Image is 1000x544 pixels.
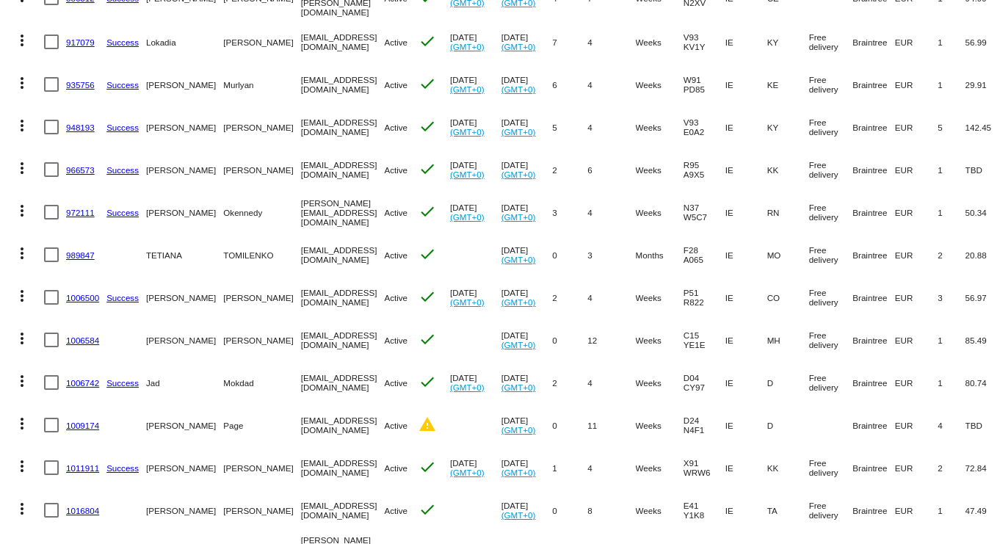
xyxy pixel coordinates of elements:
[767,148,809,191] mat-cell: KK
[384,336,407,345] span: Active
[684,63,725,106] mat-cell: W91 PD85
[767,361,809,404] mat-cell: D
[767,404,809,446] mat-cell: D
[301,63,385,106] mat-cell: [EMAIL_ADDRESS][DOMAIN_NAME]
[809,319,853,361] mat-cell: Free delivery
[384,421,407,430] span: Active
[636,361,684,404] mat-cell: Weeks
[301,191,385,233] mat-cell: [PERSON_NAME][EMAIL_ADDRESS][DOMAIN_NAME]
[106,463,139,473] a: Success
[223,404,300,446] mat-cell: Page
[895,276,938,319] mat-cell: EUR
[587,148,635,191] mat-cell: 6
[852,191,894,233] mat-cell: Braintree
[809,191,853,233] mat-cell: Free delivery
[146,361,223,404] mat-cell: Jad
[301,446,385,489] mat-cell: [EMAIL_ADDRESS][DOMAIN_NAME]
[725,276,767,319] mat-cell: IE
[146,404,223,446] mat-cell: [PERSON_NAME]
[66,463,99,473] a: 1011911
[809,361,853,404] mat-cell: Free delivery
[223,191,300,233] mat-cell: Okennedy
[552,191,587,233] mat-cell: 3
[66,208,95,217] a: 972111
[552,276,587,319] mat-cell: 2
[146,319,223,361] mat-cell: [PERSON_NAME]
[301,404,385,446] mat-cell: [EMAIL_ADDRESS][DOMAIN_NAME]
[636,446,684,489] mat-cell: Weeks
[587,191,635,233] mat-cell: 4
[501,404,553,446] mat-cell: [DATE]
[938,404,965,446] mat-cell: 4
[146,233,223,276] mat-cell: TETIANA
[501,319,553,361] mat-cell: [DATE]
[552,21,587,63] mat-cell: 7
[636,106,684,148] mat-cell: Weeks
[419,416,436,433] mat-icon: warning
[636,319,684,361] mat-cell: Weeks
[725,319,767,361] mat-cell: IE
[767,21,809,63] mat-cell: KY
[938,361,965,404] mat-cell: 1
[852,106,894,148] mat-cell: Braintree
[938,63,965,106] mat-cell: 1
[725,21,767,63] mat-cell: IE
[938,21,965,63] mat-cell: 1
[684,106,725,148] mat-cell: V93 E0A2
[684,276,725,319] mat-cell: P51 R822
[895,489,938,532] mat-cell: EUR
[450,148,501,191] mat-cell: [DATE]
[552,233,587,276] mat-cell: 0
[419,458,436,476] mat-icon: check
[501,276,553,319] mat-cell: [DATE]
[419,32,436,50] mat-icon: check
[223,21,300,63] mat-cell: [PERSON_NAME]
[895,63,938,106] mat-cell: EUR
[684,489,725,532] mat-cell: E41 Y1K8
[852,404,894,446] mat-cell: Braintree
[13,74,31,92] mat-icon: more_vert
[13,330,31,347] mat-icon: more_vert
[895,446,938,489] mat-cell: EUR
[450,106,501,148] mat-cell: [DATE]
[450,382,485,392] a: (GMT+0)
[725,404,767,446] mat-cell: IE
[501,255,536,264] a: (GMT+0)
[66,421,99,430] a: 1009174
[13,500,31,518] mat-icon: more_vert
[146,148,223,191] mat-cell: [PERSON_NAME]
[66,165,95,175] a: 966573
[501,233,553,276] mat-cell: [DATE]
[552,106,587,148] mat-cell: 5
[552,446,587,489] mat-cell: 1
[636,63,684,106] mat-cell: Weeks
[450,84,485,94] a: (GMT+0)
[684,361,725,404] mat-cell: D04 CY97
[223,319,300,361] mat-cell: [PERSON_NAME]
[725,148,767,191] mat-cell: IE
[552,148,587,191] mat-cell: 2
[13,117,31,134] mat-icon: more_vert
[384,123,407,132] span: Active
[501,21,553,63] mat-cell: [DATE]
[852,233,894,276] mat-cell: Braintree
[450,361,501,404] mat-cell: [DATE]
[146,21,223,63] mat-cell: Lokadia
[450,21,501,63] mat-cell: [DATE]
[552,489,587,532] mat-cell: 0
[938,319,965,361] mat-cell: 1
[767,319,809,361] mat-cell: MH
[767,106,809,148] mat-cell: KY
[587,489,635,532] mat-cell: 8
[938,148,965,191] mat-cell: 1
[501,148,553,191] mat-cell: [DATE]
[501,42,536,51] a: (GMT+0)
[895,404,938,446] mat-cell: EUR
[938,191,965,233] mat-cell: 1
[852,63,894,106] mat-cell: Braintree
[852,489,894,532] mat-cell: Braintree
[895,361,938,404] mat-cell: EUR
[106,208,139,217] a: Success
[552,361,587,404] mat-cell: 2
[450,212,485,222] a: (GMT+0)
